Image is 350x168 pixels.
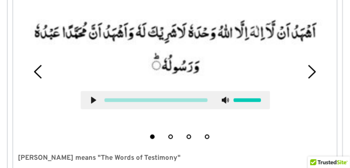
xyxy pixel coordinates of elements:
[187,135,191,139] button: 3 of 4
[168,135,173,139] button: 2 of 4
[205,135,209,139] button: 4 of 4
[150,135,155,139] button: 1 of 4
[18,154,181,163] strong: [PERSON_NAME] means "The Words of Testimony"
